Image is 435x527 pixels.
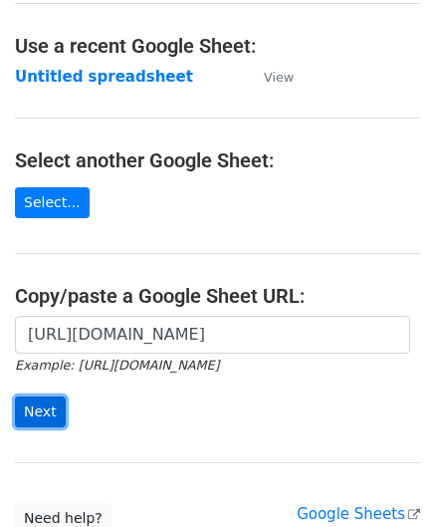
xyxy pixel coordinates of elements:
[15,34,420,58] h4: Use a recent Google Sheet:
[244,68,294,86] a: View
[15,148,420,172] h4: Select another Google Sheet:
[264,70,294,85] small: View
[297,505,420,523] a: Google Sheets
[335,431,435,527] iframe: Chat Widget
[15,358,219,373] small: Example: [URL][DOMAIN_NAME]
[15,396,66,427] input: Next
[15,316,410,354] input: Paste your Google Sheet URL here
[15,187,90,218] a: Select...
[15,284,420,308] h4: Copy/paste a Google Sheet URL:
[15,68,193,86] a: Untitled spreadsheet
